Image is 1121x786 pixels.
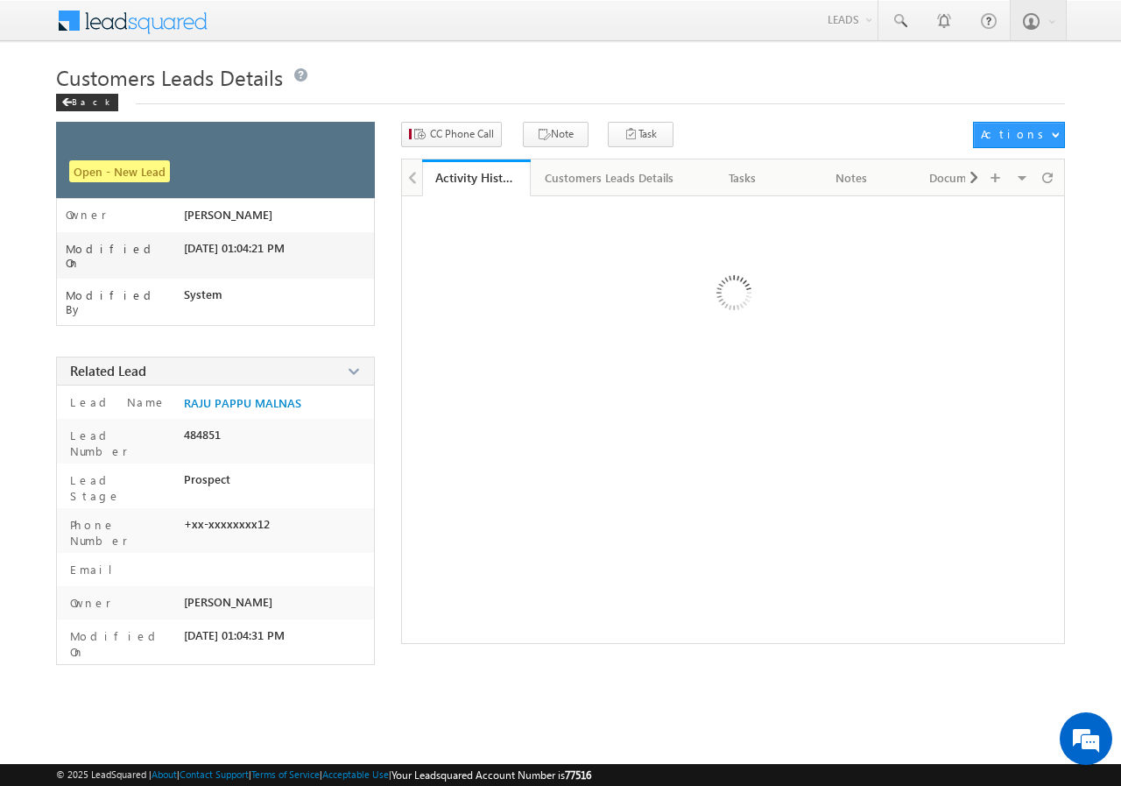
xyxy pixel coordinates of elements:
label: Lead Name [66,394,166,410]
span: © 2025 LeadSquared | | | | | [56,767,591,783]
span: [DATE] 01:04:31 PM [184,628,285,642]
label: Lead Number [66,428,176,459]
div: Documents [920,167,999,188]
label: Modified By [66,288,184,316]
label: Email [66,562,126,577]
label: Owner [66,595,111,611]
a: Documents [906,159,1015,196]
span: CC Phone Call [430,126,494,142]
span: Customers Leads Details [56,63,283,91]
a: Activity History [422,159,531,196]
label: Modified On [66,242,184,270]
span: [DATE] 01:04:21 PM [184,241,285,255]
a: Acceptable Use [322,768,389,780]
button: Task [608,122,673,147]
a: Terms of Service [251,768,320,780]
label: Modified On [66,628,176,660]
button: Note [523,122,589,147]
span: Prospect [184,472,230,486]
div: Back [56,94,118,111]
span: 77516 [565,768,591,782]
a: RAJU PAPPU MALNAS [184,396,301,410]
a: Customers Leads Details [531,159,689,196]
div: Actions [981,126,1050,142]
label: Phone Number [66,517,176,549]
div: Notes [812,167,891,188]
span: [PERSON_NAME] [184,595,272,609]
div: Tasks [703,167,782,188]
span: Your Leadsquared Account Number is [391,768,591,782]
a: About [152,768,177,780]
span: [PERSON_NAME] [184,208,272,222]
label: Lead Stage [66,472,176,504]
div: Activity History [435,169,518,186]
a: Contact Support [180,768,249,780]
label: Owner [66,208,107,222]
span: 484851 [184,428,221,442]
button: Actions [973,122,1065,148]
span: Related Lead [70,362,146,379]
a: Tasks [689,159,798,196]
span: Open - New Lead [69,160,170,182]
div: Customers Leads Details [545,167,673,188]
img: Loading ... [642,205,823,386]
span: +xx-xxxxxxxx12 [184,517,270,531]
button: CC Phone Call [401,122,502,147]
span: System [184,287,222,301]
li: Activity History [422,159,531,195]
a: Notes [798,159,906,196]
